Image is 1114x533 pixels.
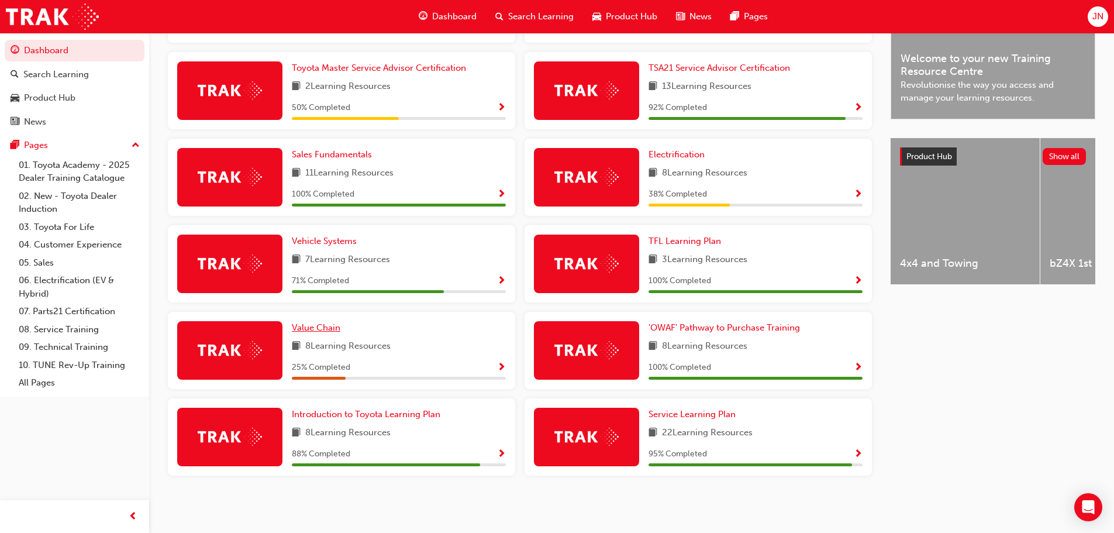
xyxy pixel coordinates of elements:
img: Trak [554,428,619,446]
a: Electrification [649,148,709,161]
span: Vehicle Systems [292,236,357,246]
span: 100 % Completed [649,274,711,288]
span: book-icon [649,80,657,94]
span: 7 Learning Resources [305,253,390,267]
img: Trak [554,81,619,99]
span: pages-icon [730,9,739,24]
span: 11 Learning Resources [305,166,394,181]
button: Show Progress [854,447,863,462]
a: Dashboard [5,40,144,61]
a: 05. Sales [14,254,144,272]
span: 8 Learning Resources [305,339,391,354]
span: search-icon [11,70,19,80]
a: 03. Toyota For Life [14,218,144,236]
button: Show Progress [854,101,863,115]
a: TSA21 Service Advisor Certification [649,61,795,75]
span: guage-icon [11,46,19,56]
span: up-icon [132,138,140,153]
a: 02. New - Toyota Dealer Induction [14,187,144,218]
a: 'OWAF' Pathway to Purchase Training [649,321,805,335]
a: 04. Customer Experience [14,236,144,254]
span: book-icon [292,166,301,181]
span: Value Chain [292,322,340,333]
span: search-icon [495,9,503,24]
span: 22 Learning Resources [662,426,753,441]
a: Vehicle Systems [292,235,361,248]
a: Introduction to Toyota Learning Plan [292,408,445,421]
button: Show Progress [497,360,506,375]
span: Electrification [649,149,705,160]
span: Revolutionise the way you access and manage your learning resources. [901,78,1085,105]
a: Value Chain [292,321,345,335]
button: Show Progress [497,274,506,288]
span: guage-icon [419,9,427,24]
button: DashboardSearch LearningProduct HubNews [5,37,144,135]
a: search-iconSearch Learning [486,5,583,29]
span: Show Progress [854,363,863,373]
button: Show Progress [497,187,506,202]
div: Pages [24,139,48,152]
span: Show Progress [854,276,863,287]
img: Trak [198,341,262,359]
span: car-icon [11,93,19,104]
span: pages-icon [11,140,19,151]
a: 01. Toyota Academy - 2025 Dealer Training Catalogue [14,156,144,187]
a: Search Learning [5,64,144,85]
span: car-icon [592,9,601,24]
a: guage-iconDashboard [409,5,486,29]
img: Trak [554,255,619,273]
span: Toyota Master Service Advisor Certification [292,63,466,73]
span: JN [1092,10,1103,23]
img: Trak [198,81,262,99]
div: News [24,115,46,129]
button: JN [1088,6,1108,27]
span: Service Learning Plan [649,409,736,419]
span: news-icon [11,117,19,128]
span: 2 Learning Resources [305,80,391,94]
span: book-icon [292,339,301,354]
span: book-icon [649,426,657,441]
span: Show Progress [497,190,506,200]
button: Show Progress [497,101,506,115]
img: Trak [198,255,262,273]
div: Search Learning [23,68,89,81]
span: news-icon [676,9,685,24]
button: Pages [5,135,144,156]
a: 09. Technical Training [14,338,144,356]
span: 8 Learning Resources [305,426,391,441]
span: 8 Learning Resources [662,339,747,354]
span: Show Progress [497,449,506,460]
a: 10. TUNE Rev-Up Training [14,356,144,374]
span: Introduction to Toyota Learning Plan [292,409,440,419]
span: TSA21 Service Advisor Certification [649,63,790,73]
button: Show all [1043,148,1087,165]
span: Show Progress [854,103,863,114]
span: book-icon [649,339,657,354]
span: Show Progress [854,190,863,200]
button: Show Progress [854,360,863,375]
span: Sales Fundamentals [292,149,372,160]
a: news-iconNews [667,5,721,29]
span: 3 Learning Resources [662,253,747,267]
span: 50 % Completed [292,101,350,115]
a: pages-iconPages [721,5,777,29]
span: 4x4 and Towing [900,257,1030,270]
span: Dashboard [432,10,477,23]
a: Product Hub [5,87,144,109]
button: Show Progress [854,274,863,288]
span: Welcome to your new Training Resource Centre [901,52,1085,78]
a: Trak [6,4,99,30]
span: 100 % Completed [292,188,354,201]
span: 13 Learning Resources [662,80,751,94]
a: 4x4 and Towing [891,138,1040,284]
a: Toyota Master Service Advisor Certification [292,61,471,75]
span: 'OWAF' Pathway to Purchase Training [649,322,800,333]
span: book-icon [292,426,301,441]
img: Trak [554,168,619,186]
span: Product Hub [906,152,952,161]
a: All Pages [14,374,144,392]
span: TFL Learning Plan [649,236,721,246]
a: 07. Parts21 Certification [14,302,144,321]
span: 8 Learning Resources [662,166,747,181]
